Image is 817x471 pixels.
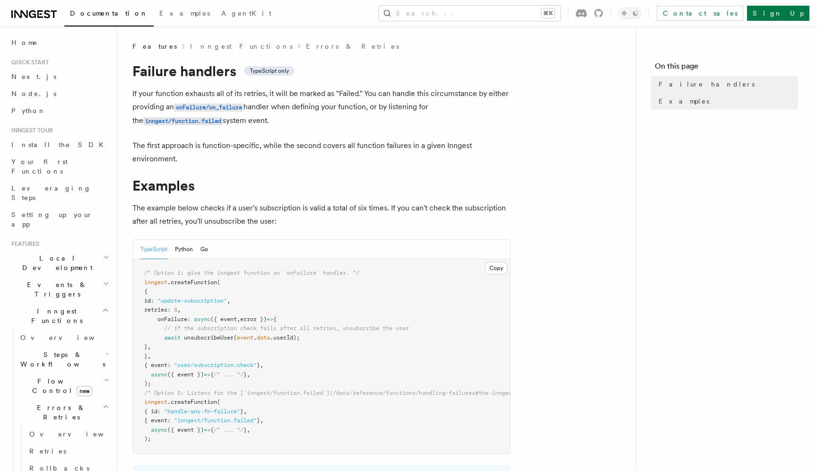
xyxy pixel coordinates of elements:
[8,240,39,248] span: Features
[167,279,217,286] span: .createFunction
[210,427,214,433] span: {
[260,362,263,368] span: ,
[144,353,148,359] span: }
[260,417,263,424] span: ,
[167,417,171,424] span: :
[659,79,755,89] span: Failure handlers
[11,211,93,228] span: Setting up your app
[164,325,409,331] span: // if the subscription check fails after all retries, unsubscribe the user
[247,371,250,378] span: ,
[174,417,257,424] span: "inngest/function.failed"
[151,371,167,378] span: async
[167,306,171,313] span: :
[655,61,798,76] h4: On this page
[8,102,111,119] a: Python
[144,306,167,313] span: retries
[184,334,234,341] span: unsubscribeUser
[144,297,151,304] span: id
[148,343,151,350] span: ,
[240,408,243,415] span: }
[657,6,743,21] a: Contact sales
[8,136,111,153] a: Install the SDK
[8,306,102,325] span: Inngest Functions
[26,443,111,460] a: Retries
[132,201,511,228] p: The example below checks if a user's subscription is valid a total of six times. If you can't che...
[237,334,253,341] span: event
[227,297,230,304] span: ,
[270,334,300,341] span: .userId);
[77,386,92,396] span: new
[174,102,243,111] a: onFailure/on_failure
[144,362,167,368] span: { event
[64,3,154,26] a: Documentation
[8,180,111,206] a: Leveraging Steps
[17,373,111,399] button: Flow Controlnew
[217,279,220,286] span: (
[11,107,46,114] span: Python
[148,353,151,359] span: ,
[132,62,511,79] h1: Failure handlers
[655,76,798,93] a: Failure handlers
[237,316,240,323] span: ,
[11,184,91,201] span: Leveraging Steps
[8,34,111,51] a: Home
[240,316,267,323] span: error })
[187,316,191,323] span: :
[144,288,148,295] span: {
[144,279,167,286] span: inngest
[20,334,118,341] span: Overview
[174,362,257,368] span: "user/subscription.check"
[164,334,181,341] span: await
[8,153,111,180] a: Your first Functions
[243,427,247,433] span: }
[175,240,193,259] button: Python
[144,399,167,405] span: inngest
[250,67,289,75] span: TypeScript only
[8,250,111,276] button: Local Development
[167,427,204,433] span: ({ event })
[200,240,208,259] button: Go
[132,42,177,51] span: Features
[29,447,66,455] span: Retries
[8,206,111,233] a: Setting up your app
[243,408,247,415] span: ,
[17,329,111,346] a: Overview
[144,436,151,442] span: );
[204,427,210,433] span: =>
[8,280,103,299] span: Events & Triggers
[144,380,151,387] span: );
[253,334,257,341] span: .
[8,68,111,85] a: Next.js
[17,376,104,395] span: Flow Control
[11,90,56,97] span: Node.js
[655,93,798,110] a: Examples
[132,87,511,128] p: If your function exhausts all of its retries, it will be marked as "Failed." You can handle this ...
[243,371,247,378] span: }
[247,427,250,433] span: ,
[11,38,38,47] span: Home
[257,362,260,368] span: }
[618,8,641,19] button: Toggle dark mode
[267,316,273,323] span: =>
[177,306,181,313] span: ,
[194,316,210,323] span: async
[151,427,167,433] span: async
[234,334,237,341] span: (
[132,177,511,194] h1: Examples
[216,3,277,26] a: AgentKit
[273,316,277,323] span: {
[167,371,204,378] span: ({ event })
[143,117,223,125] code: inngest/function.failed
[257,334,270,341] span: data
[157,408,161,415] span: :
[164,408,240,415] span: "handle-any-fn-failure"
[154,3,216,26] a: Examples
[144,417,167,424] span: { event
[379,6,560,21] button: Search...⌘K
[221,9,271,17] span: AgentKit
[659,96,709,106] span: Examples
[157,297,227,304] span: "update-subscription"
[11,73,56,80] span: Next.js
[29,430,127,438] span: Overview
[140,240,167,259] button: TypeScript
